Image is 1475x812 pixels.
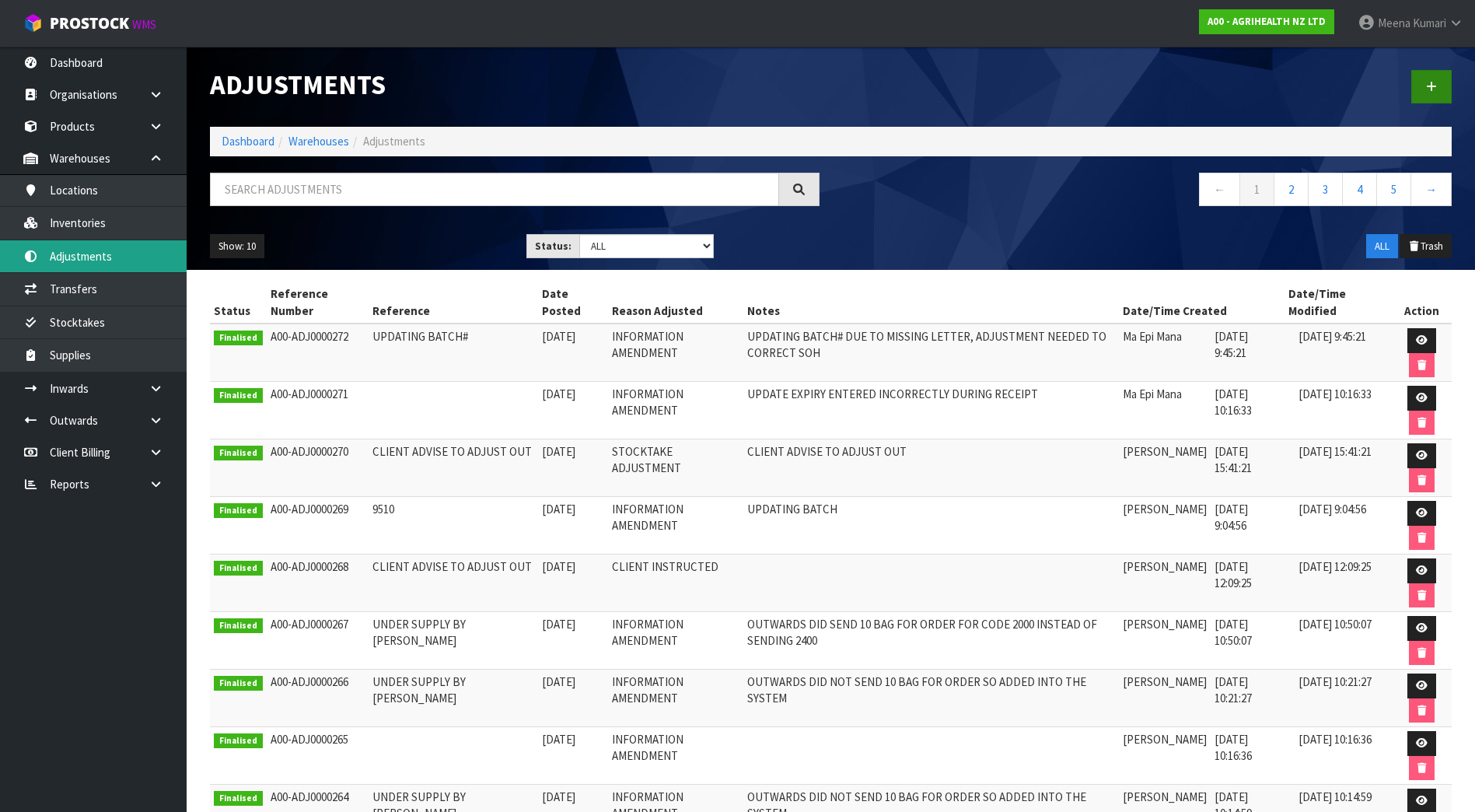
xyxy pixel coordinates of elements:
[538,612,608,670] td: [DATE]
[608,497,743,555] td: INFORMATION AMENDMENT
[1295,555,1392,612] td: [DATE] 12:09:25
[267,382,369,439] td: A00-ADJ0000271
[369,670,538,727] td: UNDER SUPPLY BY [PERSON_NAME]
[743,612,1119,670] td: OUTWARDS DID SEND 10 BAG FOR ORDER FOR CODE 2000 INSTEAD OF SENDING 2400
[743,439,1119,497] td: CLIENT ADVISE TO ADJUST OUT
[1211,670,1285,727] td: [DATE] 10:21:27
[1295,670,1392,727] td: [DATE] 10:21:27
[1295,439,1392,497] td: [DATE] 15:41:21
[1119,612,1211,670] td: [PERSON_NAME]
[214,446,263,461] span: Finalised
[132,17,156,32] small: WMS
[214,791,263,807] span: Finalised
[369,612,538,670] td: UNDER SUPPLY BY [PERSON_NAME]
[267,727,369,785] td: A00-ADJ0000265
[369,282,538,324] th: Reference
[210,234,264,259] button: Show: 10
[1376,173,1411,206] a: 5
[1239,173,1274,206] a: 1
[535,240,571,253] strong: Status:
[363,134,425,149] span: Adjustments
[538,497,608,555] td: [DATE]
[369,439,538,497] td: CLIENT ADVISE TO ADJUST OUT
[538,282,608,324] th: Date Posted
[608,612,743,670] td: INFORMATION AMENDMENT
[1199,9,1334,34] a: A00 - AGRIHEALTH NZ LTD
[1295,727,1392,785] td: [DATE] 10:16:36
[1211,324,1285,382] td: [DATE] 9:45:21
[267,612,369,670] td: A00-ADJ0000267
[1119,555,1211,612] td: [PERSON_NAME]
[743,670,1119,727] td: OUTWARDS DID NOT SEND 10 BAG FOR ORDER SO ADDED INTO THE SYSTEM
[214,733,263,749] span: Finalised
[267,555,369,612] td: A00-ADJ0000268
[1119,670,1211,727] td: [PERSON_NAME]
[267,324,369,382] td: A00-ADJ0000272
[210,173,779,206] input: Search adjustments
[214,561,263,576] span: Finalised
[1119,727,1211,785] td: [PERSON_NAME]
[608,439,743,497] td: STOCKTAKE ADJUSTMENT
[1308,173,1343,206] a: 3
[210,70,820,100] h1: Adjustments
[369,324,538,382] td: UPDATING BATCH#
[608,727,743,785] td: INFORMATION AMENDMENT
[50,13,129,33] span: ProStock
[1119,497,1211,555] td: [PERSON_NAME]
[608,555,743,612] td: CLIENT INSTRUCTED
[538,727,608,785] td: [DATE]
[608,382,743,439] td: INFORMATION AMENDMENT
[267,497,369,555] td: A00-ADJ0000269
[538,324,608,382] td: [DATE]
[1119,439,1211,497] td: [PERSON_NAME]
[538,382,608,439] td: [DATE]
[222,134,274,149] a: Dashboard
[608,324,743,382] td: INFORMATION AMENDMENT
[743,282,1119,324] th: Notes
[267,670,369,727] td: A00-ADJ0000266
[214,618,263,634] span: Finalised
[743,382,1119,439] td: UPDATE EXPIRY ENTERED INCORRECTLY DURING RECEIPT
[1410,173,1452,206] a: →
[538,439,608,497] td: [DATE]
[608,670,743,727] td: INFORMATION AMENDMENT
[267,282,369,324] th: Reference Number
[743,497,1119,555] td: UPDATING BATCH
[1342,173,1377,206] a: 4
[1119,382,1211,439] td: Ma Epi Mana
[743,324,1119,382] td: UPDATING BATCH# DUE TO MISSING LETTER, ADJUSTMENT NEEDED TO CORRECT SOH
[538,555,608,612] td: [DATE]
[1366,234,1398,259] button: ALL
[1274,173,1309,206] a: 2
[1378,16,1410,30] span: Meena
[1211,555,1285,612] td: [DATE] 12:09:25
[369,497,538,555] td: 9510
[1391,282,1452,324] th: Action
[267,439,369,497] td: A00-ADJ0000270
[1119,282,1285,324] th: Date/Time Created
[1400,234,1452,259] button: Trash
[214,503,263,519] span: Finalised
[1199,173,1240,206] a: ←
[538,670,608,727] td: [DATE]
[1211,382,1285,439] td: [DATE] 10:16:33
[214,331,263,346] span: Finalised
[843,173,1452,211] nav: Page navigation
[1295,497,1392,555] td: [DATE] 9:04:56
[608,282,743,324] th: Reason Adjusted
[1208,15,1326,28] strong: A00 - AGRIHEALTH NZ LTD
[214,676,263,691] span: Finalised
[214,388,263,404] span: Finalised
[1211,612,1285,670] td: [DATE] 10:50:07
[369,555,538,612] td: CLIENT ADVISE TO ADJUST OUT
[210,282,267,324] th: Status
[1119,324,1211,382] td: Ma Epi Mana
[1295,324,1392,382] td: [DATE] 9:45:21
[1413,16,1446,30] span: Kumari
[1211,439,1285,497] td: [DATE] 15:41:21
[23,13,43,33] img: cube-alt.png
[1295,612,1392,670] td: [DATE] 10:50:07
[288,134,349,149] a: Warehouses
[1211,727,1285,785] td: [DATE] 10:16:36
[1285,282,1391,324] th: Date/Time Modified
